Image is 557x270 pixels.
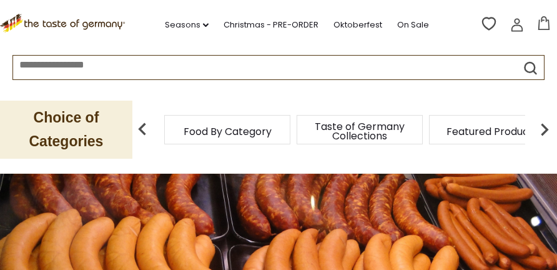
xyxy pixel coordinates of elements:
a: Taste of Germany Collections [310,122,410,141]
img: previous arrow [130,117,155,142]
a: Oktoberfest [333,18,382,32]
img: next arrow [532,117,557,142]
a: Seasons [165,18,209,32]
a: On Sale [397,18,429,32]
a: Featured Products [446,127,538,136]
a: Food By Category [184,127,272,136]
a: Christmas - PRE-ORDER [224,18,318,32]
